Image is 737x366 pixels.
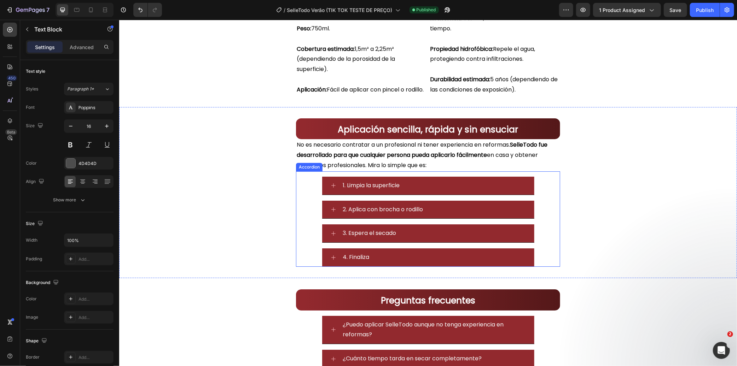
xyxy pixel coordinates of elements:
div: Beta [5,129,17,135]
strong: Propiedad hidrofóbica: [311,25,374,33]
div: Background [26,278,60,288]
strong: Aplicación: [178,66,208,74]
p: 4. Finaliza [224,232,250,243]
p: ¿Cuánto tiempo tarda en secar completamente? [224,334,363,344]
div: Shape [26,336,48,346]
div: Align [26,177,46,187]
div: Show more [53,196,86,203]
div: Text style [26,68,45,75]
button: Paragraph 1* [64,83,114,95]
span: / [284,6,286,14]
div: Add... [79,314,112,321]
div: Image [26,314,38,320]
p: Text Block [34,25,94,34]
div: Publish [696,6,714,14]
strong: Preguntas frecuentes [262,274,356,287]
div: Color [26,296,37,302]
span: Paragraph 1* [67,86,94,92]
strong: Durabilidad estimada: [311,55,371,64]
div: 450 [7,75,17,81]
div: Undo/Redo [133,3,162,17]
button: 7 [3,3,53,17]
button: Save [664,3,687,17]
div: Size [26,219,45,229]
input: Auto [64,234,113,247]
span: 1 product assigned [599,6,645,14]
span: Save [670,7,681,13]
div: Add... [79,256,112,262]
button: Publish [690,3,720,17]
p: Advanced [70,43,94,51]
strong: Aplicación sencilla, rápida y sin ensuciar [219,104,399,116]
div: Padding [26,256,42,262]
p: Settings [35,43,55,51]
div: Width [26,237,37,243]
p: 1. Limpia la superficie [224,161,281,171]
div: Accordion [178,144,202,150]
span: Published [417,7,436,13]
iframe: Intercom live chat [713,342,730,359]
div: Add... [79,296,112,302]
span: Fácil de aplicar con pincel o rodillo. [178,66,304,74]
div: 4D4D4D [79,160,112,167]
button: Show more [26,194,114,206]
div: Poppins [79,105,112,111]
span: 1,5m² a 2,25m² (dependiendo de la porosidad de la superficie). [178,25,276,54]
div: Size [26,121,45,131]
iframe: Design area [119,20,737,366]
span: Repele el agua, protegiendo contra infiltraciones. [311,25,416,43]
div: Add... [79,354,112,361]
p: 7 [46,6,50,14]
p: 3. Espera el secado [224,208,277,219]
button: 1 product assigned [593,3,661,17]
p: 2. Aplica con brocha o rodillo [224,185,304,195]
strong: Cobertura estimada: [178,25,236,33]
div: Font [26,104,35,111]
span: 5 años (dependiendo de las condiciones de exposición). [311,55,439,74]
span: No es necesario contratar a un profesional ni tener experiencia en reformas. en casa y obtener re... [178,121,428,149]
span: 2 [727,331,733,337]
div: Border [26,354,40,360]
p: ¿Puedo aplicar SelleTodo aunque no tenga experiencia en reformas? [224,300,406,320]
div: Color [26,160,37,166]
span: SelleTodo Verão (TIK TOK TESTE DE PREÇO) [287,6,393,14]
div: Styles [26,86,38,92]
